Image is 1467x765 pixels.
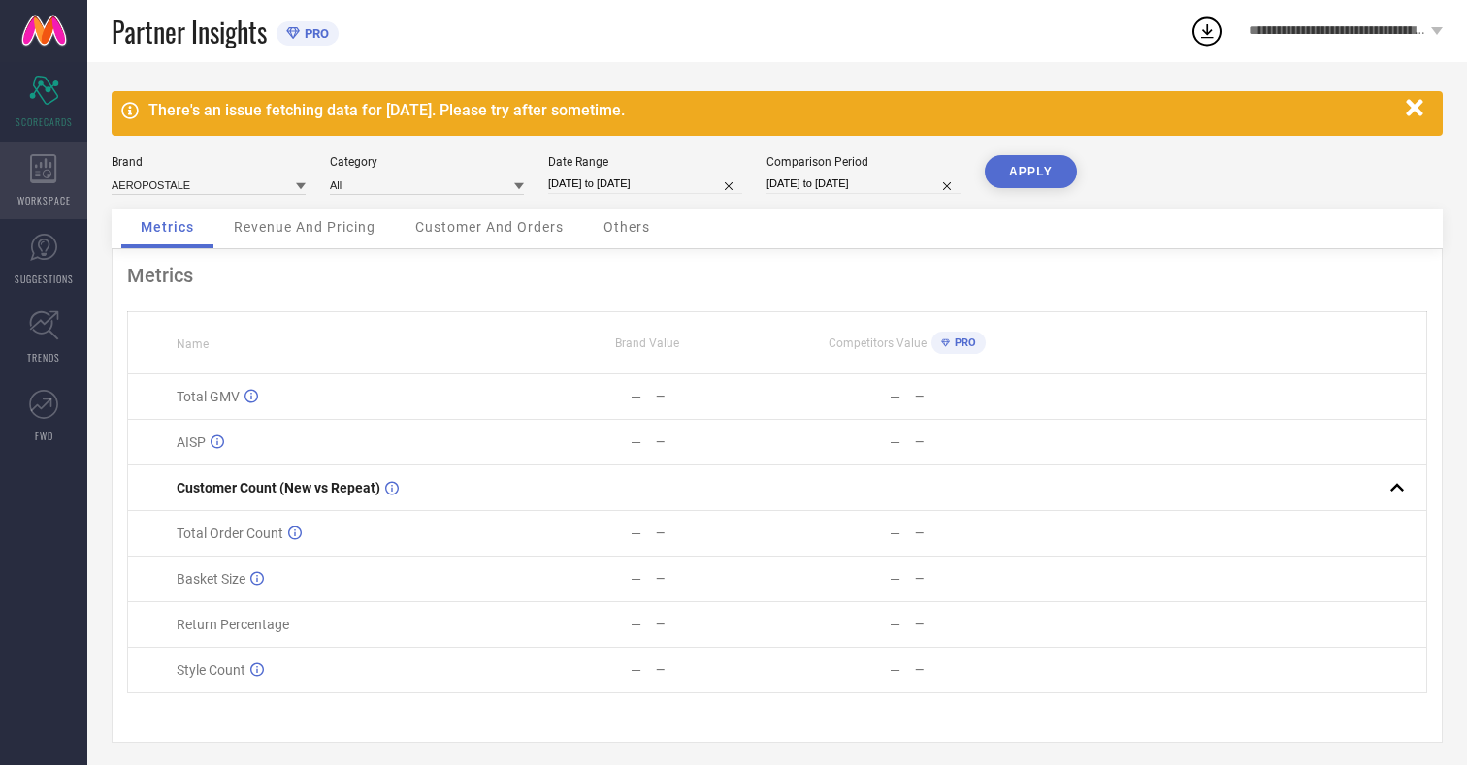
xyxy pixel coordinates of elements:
span: AISP [177,434,206,450]
div: — [890,389,900,404]
span: Revenue And Pricing [234,219,375,235]
div: There's an issue fetching data for [DATE]. Please try after sometime. [148,101,1396,119]
div: Date Range [548,155,742,169]
div: Comparison Period [766,155,961,169]
span: Partner Insights [112,12,267,51]
div: — [890,662,900,678]
span: Others [603,219,650,235]
span: Customer Count (New vs Repeat) [177,480,380,495]
span: Total Order Count [177,526,283,541]
span: SUGGESTIONS [15,271,74,286]
div: — [890,526,900,541]
span: Total GMV [177,389,240,404]
div: — [656,572,776,586]
span: Style Count [177,662,245,678]
button: APPLY [985,155,1077,188]
span: Brand Value [615,336,679,350]
span: PRO [300,26,329,41]
div: — [890,571,900,587]
div: — [631,526,641,541]
div: — [915,663,1035,677]
span: Basket Size [177,571,245,587]
div: — [915,435,1035,449]
div: — [915,526,1035,540]
span: Name [177,337,209,351]
div: — [631,571,641,587]
div: — [631,434,641,450]
div: — [915,572,1035,586]
div: — [656,390,776,403]
div: Brand [112,155,306,169]
span: WORKSPACE [17,193,71,207]
div: — [890,617,900,632]
span: Customer And Orders [415,219,564,235]
div: — [890,434,900,450]
input: Select comparison period [766,174,961,194]
div: — [631,617,641,632]
div: — [656,526,776,540]
span: PRO [950,336,976,349]
div: Category [330,155,524,169]
div: Metrics [127,264,1427,287]
span: Competitors Value [829,336,927,350]
input: Select date range [548,174,742,194]
div: Open download list [1190,14,1224,48]
div: — [656,435,776,449]
div: — [656,618,776,631]
div: — [915,390,1035,403]
span: FWD [35,429,53,443]
span: Metrics [141,219,194,235]
span: Return Percentage [177,617,289,632]
div: — [915,618,1035,631]
span: SCORECARDS [16,114,73,129]
span: TRENDS [27,350,60,365]
div: — [631,662,641,678]
div: — [656,663,776,677]
div: — [631,389,641,404]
